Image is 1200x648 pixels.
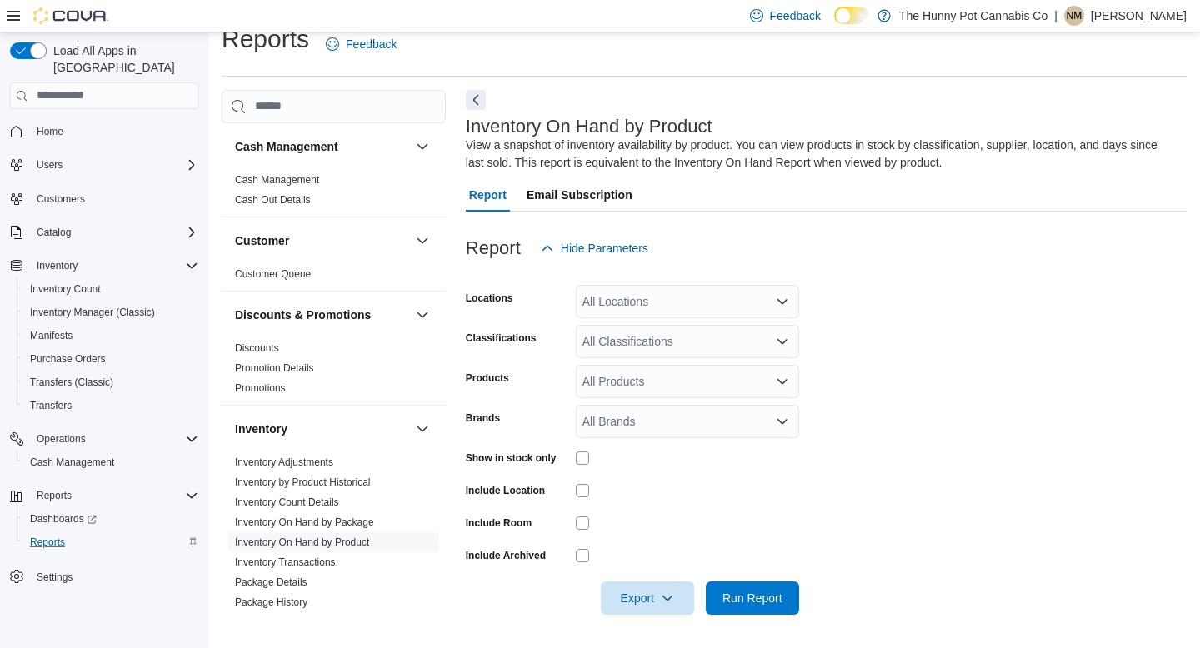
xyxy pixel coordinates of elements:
span: Package Details [235,576,307,589]
span: Users [30,155,198,175]
button: Inventory [3,254,205,277]
a: Package Details [235,576,307,588]
button: Open list of options [776,415,789,428]
button: Inventory [235,421,409,437]
button: Transfers (Classic) [17,371,205,394]
a: Cash Out Details [235,194,311,206]
button: Customer [235,232,409,249]
button: Settings [3,564,205,588]
div: Customer [222,264,446,291]
span: Email Subscription [527,178,632,212]
button: Inventory Count [17,277,205,301]
a: Settings [30,567,79,587]
div: Nakisha Mckinley [1064,6,1084,26]
a: Inventory Transactions [235,556,336,568]
span: Inventory [37,259,77,272]
span: Operations [30,429,198,449]
button: Export [601,581,694,615]
span: Report [469,178,507,212]
span: Inventory Count [23,279,198,299]
img: Cova [33,7,108,24]
a: Dashboards [23,509,103,529]
button: Run Report [706,581,799,615]
span: Reports [30,486,198,506]
span: Manifests [23,326,198,346]
span: Transfers [23,396,198,416]
span: Feedback [346,36,397,52]
a: Discounts [235,342,279,354]
h3: Report [466,238,521,258]
button: Purchase Orders [17,347,205,371]
span: Settings [30,566,198,586]
nav: Complex example [10,112,198,632]
label: Include Room [466,516,532,530]
span: Cash Management [23,452,198,472]
span: Settings [37,571,72,584]
label: Classifications [466,331,537,345]
button: Operations [30,429,92,449]
a: Dashboards [17,507,205,531]
a: Reports [23,532,72,552]
a: Inventory by Product Historical [235,476,371,488]
span: Feedback [770,7,821,24]
span: Inventory Manager (Classic) [30,306,155,319]
button: Catalog [30,222,77,242]
span: Customers [30,188,198,209]
span: Cash Out Details [235,193,311,207]
div: Discounts & Promotions [222,338,446,405]
span: Home [30,121,198,142]
button: Customers [3,187,205,211]
button: Reports [30,486,78,506]
a: Inventory Adjustments [235,456,333,468]
a: Purchase Orders [23,349,112,369]
button: Cash Management [17,451,205,474]
button: Open list of options [776,375,789,388]
p: | [1054,6,1057,26]
button: Inventory [30,256,84,276]
span: Run Report [722,590,782,606]
span: Reports [30,536,65,549]
a: Manifests [23,326,79,346]
button: Transfers [17,394,205,417]
span: Inventory Manager (Classic) [23,302,198,322]
button: Hide Parameters [534,232,655,265]
div: View a snapshot of inventory availability by product. You can view products in stock by classific... [466,137,1178,172]
h3: Inventory [235,421,287,437]
button: Reports [17,531,205,554]
a: Inventory Manager (Classic) [23,302,162,322]
span: Inventory On Hand by Package [235,516,374,529]
span: Inventory Count Details [235,496,339,509]
span: Dashboards [23,509,198,529]
button: Open list of options [776,295,789,308]
span: Export [611,581,684,615]
h3: Discounts & Promotions [235,307,371,323]
button: Next [466,90,486,110]
div: Cash Management [222,170,446,217]
span: Inventory by Product Historical [235,476,371,489]
a: Customer Queue [235,268,311,280]
span: Customers [37,192,85,206]
a: Transfers (Classic) [23,372,120,392]
span: Inventory Adjustments [235,456,333,469]
span: Transfers (Classic) [30,376,113,389]
button: Discounts & Promotions [235,307,409,323]
span: Promotion Details [235,361,314,375]
p: [PERSON_NAME] [1091,6,1187,26]
span: Users [37,158,62,172]
a: Customers [30,189,92,209]
span: Promotions [235,381,286,395]
label: Products [466,371,509,385]
h3: Inventory On Hand by Product [466,117,712,137]
span: Load All Apps in [GEOGRAPHIC_DATA] [47,42,198,76]
span: Operations [37,432,86,446]
label: Include Archived [466,549,546,562]
button: Operations [3,427,205,451]
span: Dark Mode [834,24,835,25]
span: Cash Management [30,456,114,469]
label: Include Location [466,484,545,497]
span: Hide Parameters [561,240,648,257]
button: Cash Management [412,137,432,157]
button: Cash Management [235,138,409,155]
span: Dashboards [30,512,97,526]
h3: Customer [235,232,289,249]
